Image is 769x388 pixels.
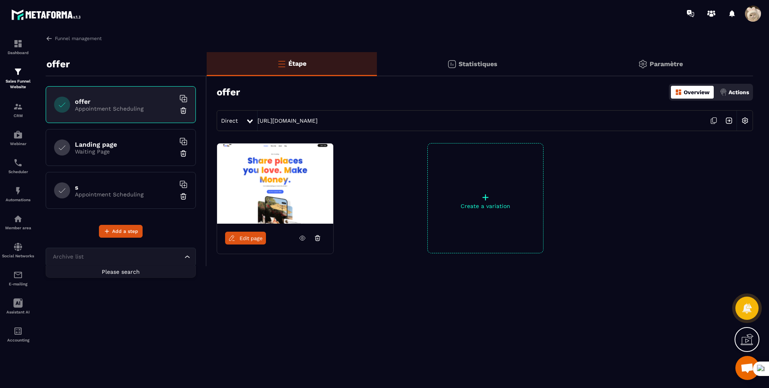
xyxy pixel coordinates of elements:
img: setting-gr.5f69749f.svg [638,59,648,69]
img: automations [13,186,23,196]
a: formationformationDashboard [2,33,34,61]
span: Add a step [112,227,138,235]
img: actions.d6e523a2.png [720,89,727,96]
p: Accounting [2,338,34,342]
a: automationsautomationsMember area [2,208,34,236]
img: accountant [13,326,23,336]
img: formation [13,39,23,48]
p: Scheduler [2,170,34,174]
p: E-mailing [2,282,34,286]
img: social-network [13,242,23,252]
a: accountantaccountantAccounting [2,320,34,348]
img: formation [13,102,23,111]
img: setting-w.858f3a88.svg [737,113,753,128]
a: [URL][DOMAIN_NAME] [258,117,318,124]
p: Webinar [2,141,34,146]
div: Mở cuộc trò chuyện [735,356,759,380]
p: Waiting Page [75,148,175,155]
img: automations [13,214,23,224]
img: automations [13,130,23,139]
img: arrow [46,35,53,42]
button: Add a step [99,225,143,238]
p: Statistiques [459,60,497,68]
img: logo [11,7,83,22]
p: Sales Funnel Website [2,79,34,90]
h6: Landing page [75,141,175,148]
img: image [217,143,333,224]
h6: offer [75,98,175,105]
img: email [13,270,23,280]
p: offer [46,56,70,72]
p: + [428,192,543,203]
a: automationsautomationsAutomations [2,180,34,208]
img: bars-o.4a397970.svg [277,59,286,69]
a: schedulerschedulerScheduler [2,152,34,180]
a: Edit page [225,232,266,245]
a: formationformationSales Funnel Website [2,61,34,96]
img: scheduler [13,158,23,168]
img: trash [179,192,187,200]
img: stats.20deebd0.svg [447,59,457,69]
h3: offer [217,87,240,98]
p: Paramètre [650,60,683,68]
p: Assistant AI [2,310,34,314]
a: Funnel management [46,35,102,42]
span: Please search [102,269,140,275]
p: Member area [2,226,34,230]
p: Appointment Scheduling [75,191,175,198]
img: arrow-next.bcc2205e.svg [721,113,737,128]
p: Automations [2,198,34,202]
div: Search for option [46,248,196,266]
a: social-networksocial-networkSocial Networks [2,236,34,264]
p: Étape [288,60,306,67]
img: trash [179,107,187,115]
p: CRM [2,113,34,118]
p: Overview [684,89,710,95]
p: Actions [729,89,749,95]
p: Dashboard [2,51,34,55]
a: formationformationCRM [2,96,34,124]
span: Direct [221,117,238,124]
p: Social Networks [2,254,34,258]
a: automationsautomationsWebinar [2,124,34,152]
a: Assistant AI [2,292,34,320]
span: Edit page [240,235,263,241]
img: trash [179,150,187,158]
p: Appointment Scheduling [75,105,175,112]
input: Search for option [51,253,183,261]
img: dashboard-orange.40269519.svg [675,89,682,96]
h6: s [75,184,175,191]
img: formation [13,67,23,77]
a: emailemailE-mailing [2,264,34,292]
p: Create a variation [428,203,543,209]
